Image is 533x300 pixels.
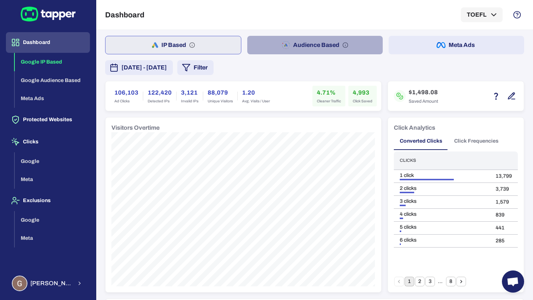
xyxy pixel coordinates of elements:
[15,53,90,71] button: Google IP Based
[177,60,214,75] button: Filter
[394,123,435,132] h6: Click Analytics
[400,198,484,205] div: 3 clicks
[400,224,484,231] div: 5 clicks
[394,277,466,286] nav: pagination navigation
[6,138,90,144] a: Clicks
[242,88,270,97] h6: 1.20
[181,88,198,97] h6: 3,121
[6,109,90,130] button: Protected Websites
[13,276,27,290] img: Guillaume Lebelle
[208,99,233,104] span: Unique Visitors
[490,170,518,183] td: 13,799
[105,36,241,54] button: IP Based
[15,216,90,222] a: Google
[6,39,90,45] a: Dashboard
[15,211,90,229] button: Google
[436,278,445,285] div: …
[353,99,372,104] span: Click Saved
[389,36,524,54] button: Meta Ads
[490,90,502,102] button: Estimation based on the quantity of invalid click x cost-per-click.
[317,88,341,97] h6: 4.71%
[114,99,138,104] span: Ad Clicks
[342,42,348,48] svg: Audience based: Search, Display, Shopping, Video Performance Max, Demand Generation
[189,42,195,48] svg: IP based: Search, Display, and Shopping.
[15,170,90,189] button: Meta
[415,277,425,286] button: Go to page 2
[6,132,90,152] button: Clicks
[425,277,435,286] button: Go to page 3
[111,123,160,132] h6: Visitors Overtime
[6,32,90,53] button: Dashboard
[15,235,90,241] a: Meta
[490,195,518,208] td: 1,579
[409,98,438,104] span: Saved Amount
[400,185,484,192] div: 2 clicks
[181,99,198,104] span: Invalid IPs
[15,89,90,108] button: Meta Ads
[15,76,90,83] a: Google Audience Based
[353,88,372,97] h6: 4,993
[400,237,484,243] div: 6 clicks
[121,63,167,72] span: [DATE] - [DATE]
[15,152,90,171] button: Google
[15,95,90,101] a: Meta Ads
[6,197,90,203] a: Exclusions
[400,172,484,179] div: 1 click
[114,88,138,97] h6: 106,103
[105,10,144,19] h5: Dashboard
[6,116,90,122] a: Protected Websites
[490,234,518,247] td: 285
[490,183,518,195] td: 3,739
[15,71,90,90] button: Google Audience Based
[6,273,90,294] button: Guillaume Lebelle[PERSON_NAME] Lebelle
[448,132,504,150] button: Click Frequencies
[394,132,448,150] button: Converted Clicks
[105,60,173,75] button: [DATE] - [DATE]
[15,229,90,248] button: Meta
[6,190,90,211] button: Exclusions
[317,99,341,104] span: Cleaner Traffic
[502,270,524,293] div: Open chat
[490,221,518,234] td: 441
[247,36,383,54] button: Audience Based
[15,157,90,164] a: Google
[446,277,456,286] button: Go to page 8
[461,7,503,22] button: TOEFL
[456,277,466,286] button: Go to next page
[15,58,90,65] a: Google IP Based
[405,277,414,286] button: page 1
[15,176,90,182] a: Meta
[490,208,518,221] td: 839
[148,99,172,104] span: Detected IPs
[208,88,233,97] h6: 88,079
[394,151,490,170] th: Clicks
[400,211,484,218] div: 4 clicks
[30,280,72,287] span: [PERSON_NAME] Lebelle
[409,88,438,97] h6: $1,498.08
[242,99,270,104] span: Avg. Visits / User
[148,88,172,97] h6: 122,420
